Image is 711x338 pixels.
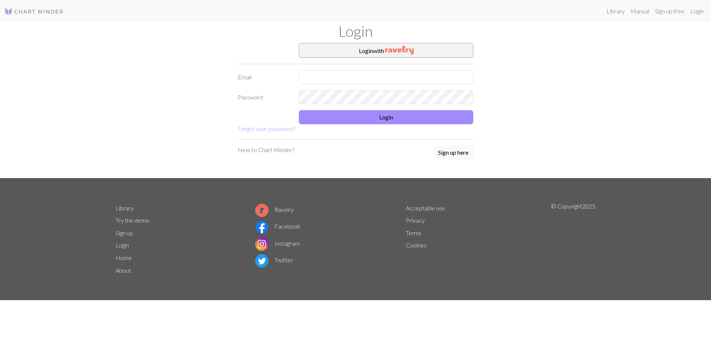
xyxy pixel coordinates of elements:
a: Login [687,4,707,19]
img: Logo [4,7,64,16]
button: Login [299,110,473,124]
button: Sign up here [433,145,473,160]
img: Twitter logo [255,254,268,268]
a: Ravelry [255,206,294,213]
a: Login [116,242,129,249]
h1: Login [111,22,600,40]
a: Manual [628,4,652,19]
a: Facebook [255,223,300,230]
img: Ravelry [385,46,414,55]
a: Privacy [406,217,425,224]
label: Email [233,70,294,84]
img: Instagram logo [255,237,268,251]
a: Forgot your password? [238,125,296,132]
a: Terms [406,229,421,236]
a: Instagram [255,240,300,247]
a: Sign up [116,229,133,236]
a: About [116,267,131,274]
a: Home [116,254,132,261]
p: New to Chart Minder? [238,145,294,154]
img: Facebook logo [255,220,268,234]
a: Try the demo [116,217,149,224]
a: Sign up free [652,4,687,19]
a: Cookies [406,242,427,249]
label: Password [233,90,294,104]
button: Loginwith [299,43,473,58]
a: Library [604,4,628,19]
a: Acceptable use [406,204,445,211]
a: Sign up here [433,145,473,160]
a: Library [116,204,134,211]
p: © Copyright 2025 [551,202,595,277]
img: Ravelry logo [255,204,268,217]
a: Twitter [255,256,293,263]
